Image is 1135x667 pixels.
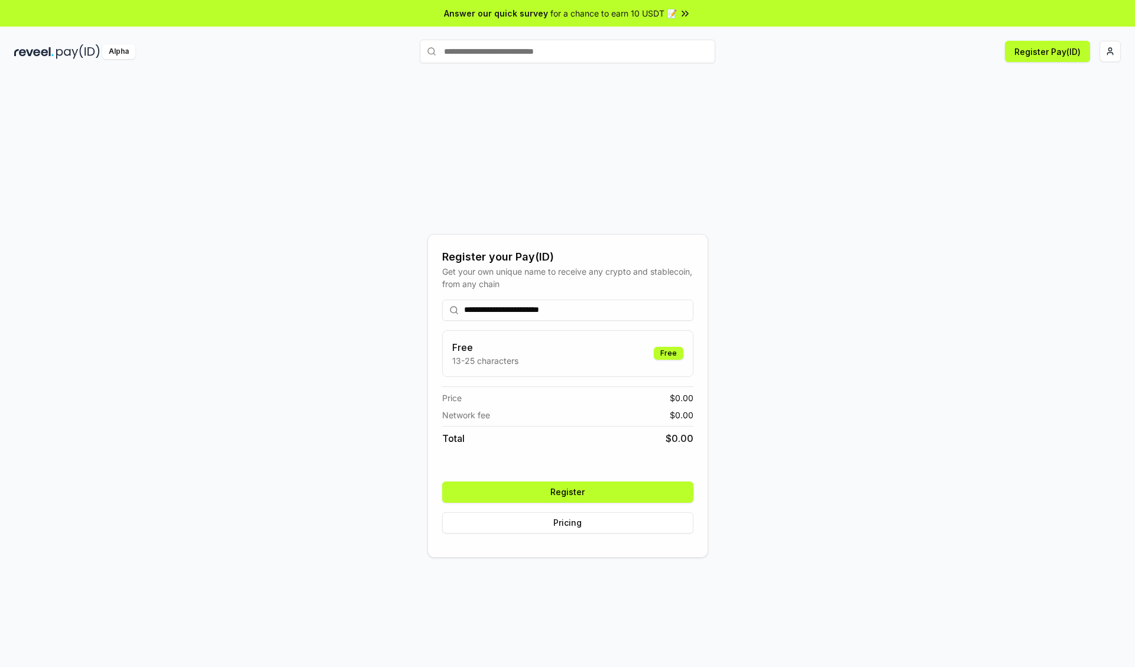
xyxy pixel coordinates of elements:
[666,431,693,445] span: $ 0.00
[56,44,100,59] img: pay_id
[14,44,54,59] img: reveel_dark
[452,340,518,354] h3: Free
[442,265,693,290] div: Get your own unique name to receive any crypto and stablecoin, from any chain
[442,512,693,533] button: Pricing
[102,44,135,59] div: Alpha
[442,249,693,265] div: Register your Pay(ID)
[670,392,693,404] span: $ 0.00
[1005,41,1090,62] button: Register Pay(ID)
[670,409,693,421] span: $ 0.00
[442,409,490,421] span: Network fee
[442,431,465,445] span: Total
[550,7,677,19] span: for a chance to earn 10 USDT 📝
[442,392,462,404] span: Price
[452,354,518,367] p: 13-25 characters
[442,481,693,503] button: Register
[654,347,683,360] div: Free
[444,7,548,19] span: Answer our quick survey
